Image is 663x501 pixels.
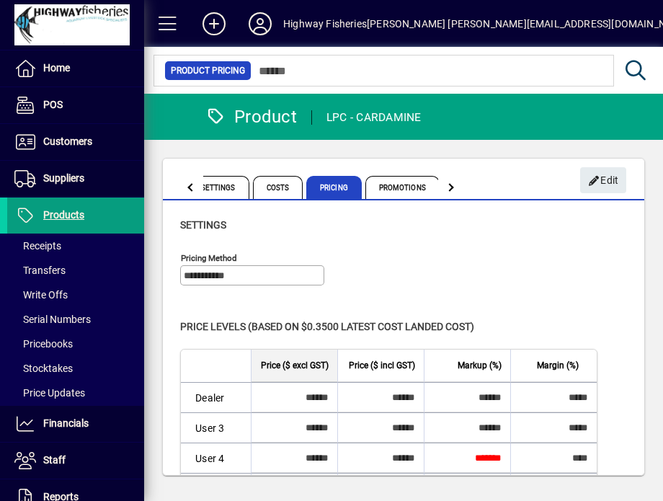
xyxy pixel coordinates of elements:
[14,363,73,374] span: Stocktakes
[43,172,84,184] span: Suppliers
[205,105,297,128] div: Product
[180,219,226,231] span: Settings
[181,412,251,443] td: User 3
[14,314,91,325] span: Serial Numbers
[7,124,144,160] a: Customers
[14,240,61,252] span: Receipts
[43,136,92,147] span: Customers
[537,358,579,373] span: Margin (%)
[7,443,144,479] a: Staff
[14,265,66,276] span: Transfers
[365,176,440,199] span: Promotions
[14,289,68,301] span: Write Offs
[7,234,144,258] a: Receipts
[7,50,144,87] a: Home
[43,209,84,221] span: Products
[7,356,144,381] a: Stocktakes
[261,358,329,373] span: Price ($ excl GST)
[283,12,367,35] div: Highway Fisheries
[7,307,144,332] a: Serial Numbers
[187,176,249,199] span: Settings
[7,381,144,405] a: Price Updates
[237,11,283,37] button: Profile
[181,253,237,263] mat-label: Pricing method
[580,167,626,193] button: Edit
[180,321,474,332] span: Price levels (based on $0.3500 Latest cost landed cost)
[458,358,502,373] span: Markup (%)
[14,387,85,399] span: Price Updates
[326,106,422,129] div: LPC - CARDAMINE
[306,176,362,199] span: Pricing
[14,338,73,350] span: Pricebooks
[588,169,619,192] span: Edit
[171,63,245,78] span: Product Pricing
[43,99,63,110] span: POS
[7,87,144,123] a: POS
[181,443,251,473] td: User 4
[7,332,144,356] a: Pricebooks
[43,417,89,429] span: Financials
[7,283,144,307] a: Write Offs
[349,358,415,373] span: Price ($ incl GST)
[7,406,144,442] a: Financials
[43,454,66,466] span: Staff
[7,161,144,197] a: Suppliers
[253,176,303,199] span: Costs
[181,382,251,412] td: Dealer
[7,258,144,283] a: Transfers
[43,62,70,74] span: Home
[191,11,237,37] button: Add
